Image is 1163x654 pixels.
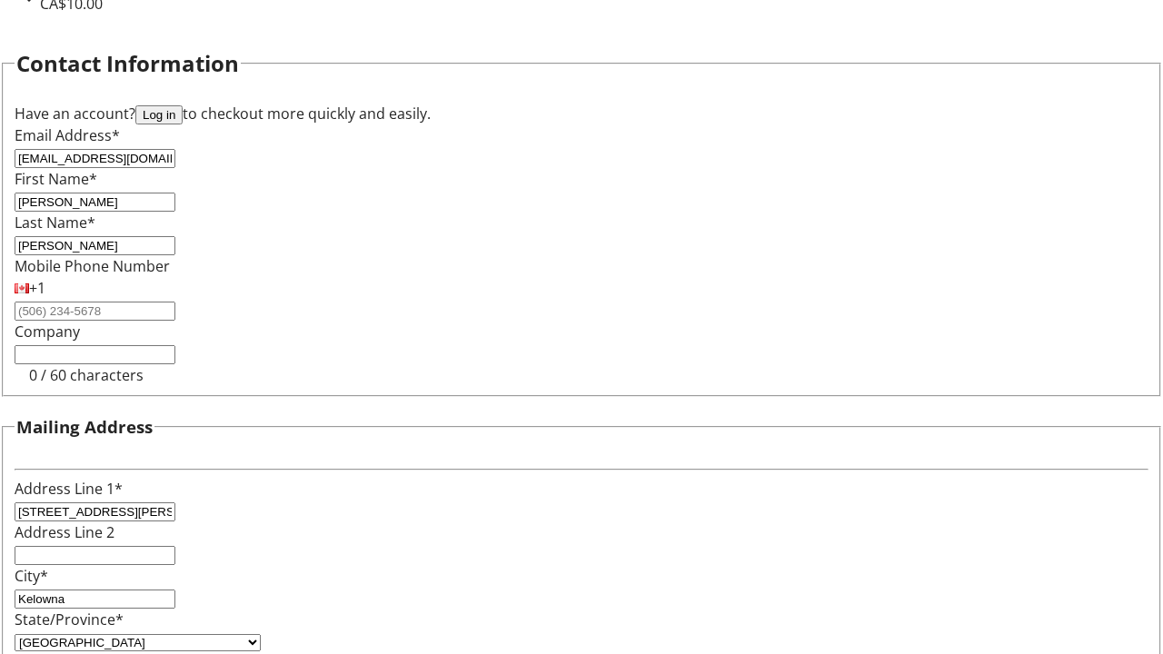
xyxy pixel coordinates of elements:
[15,302,175,321] input: (506) 234-5678
[15,169,97,189] label: First Name*
[15,479,123,499] label: Address Line 1*
[15,322,80,342] label: Company
[15,522,114,542] label: Address Line 2
[15,103,1148,124] div: Have an account? to checkout more quickly and easily.
[15,590,175,609] input: City
[15,609,124,629] label: State/Province*
[15,502,175,521] input: Address
[16,47,239,80] h2: Contact Information
[15,256,170,276] label: Mobile Phone Number
[15,566,48,586] label: City*
[16,414,153,440] h3: Mailing Address
[15,213,95,233] label: Last Name*
[135,105,183,124] button: Log in
[15,125,120,145] label: Email Address*
[29,365,144,385] tr-character-limit: 0 / 60 characters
